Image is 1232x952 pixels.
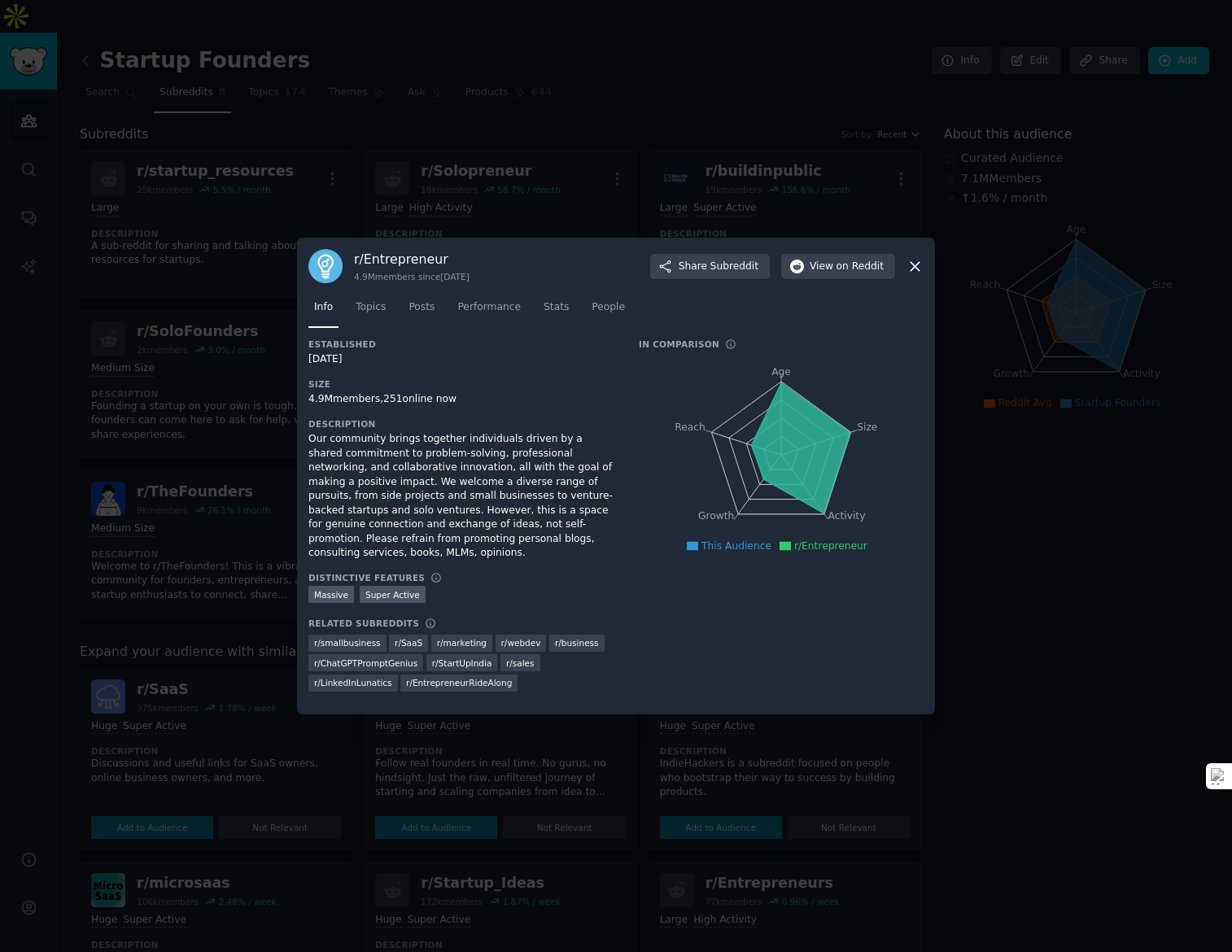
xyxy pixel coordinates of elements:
[679,260,758,274] span: Share
[356,300,386,315] span: Topics
[452,295,526,328] a: Performance
[308,618,419,629] h3: Related Subreddits
[781,254,895,280] button: Viewon Reddit
[586,295,631,328] a: People
[308,392,616,407] div: 4.9M members, 251 online now
[555,637,599,648] span: r/ business
[437,637,487,648] span: r/ marketing
[771,366,791,378] tspan: Age
[360,586,426,603] div: Super Active
[314,637,381,648] span: r/ smallbusiness
[308,586,354,603] div: Massive
[314,300,333,315] span: Info
[794,540,867,552] span: r/Entrepreneur
[308,295,339,328] a: Info
[701,540,771,552] span: This Audience
[544,300,569,315] span: Stats
[710,260,758,274] span: Subreddit
[675,421,706,433] tspan: Reach
[308,418,616,430] h3: Description
[314,657,417,669] span: r/ ChatGPTPromptGenius
[308,572,425,583] h3: Distinctive Features
[308,249,343,283] img: Entrepreneur
[395,637,422,648] span: r/ SaaS
[650,254,770,280] button: ShareSubreddit
[308,378,616,390] h3: Size
[837,260,884,274] span: on Reddit
[308,352,616,367] div: [DATE]
[406,677,512,688] span: r/ EntrepreneurRideAlong
[857,421,877,433] tspan: Size
[408,300,435,315] span: Posts
[506,657,535,669] span: r/ sales
[538,295,574,328] a: Stats
[314,677,392,688] span: r/ LinkedInLunatics
[828,511,866,522] tspan: Activity
[592,300,625,315] span: People
[457,300,521,315] span: Performance
[810,260,884,274] span: View
[501,637,541,648] span: r/ webdev
[432,657,492,669] span: r/ StartUpIndia
[698,511,734,522] tspan: Growth
[639,338,719,350] h3: In Comparison
[403,295,440,328] a: Posts
[308,432,616,561] div: Our community brings together individuals driven by a shared commitment to problem-solving, profe...
[354,271,470,282] div: 4.9M members since [DATE]
[308,338,616,350] h3: Established
[354,251,470,268] h3: r/ Entrepreneur
[350,295,391,328] a: Topics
